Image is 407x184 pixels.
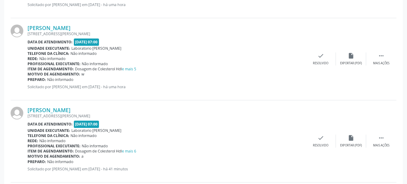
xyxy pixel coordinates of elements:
b: Preparo: [28,159,46,164]
span: Não informado [71,51,97,56]
b: Preparo: [28,77,46,82]
a: e mais 5 [122,66,136,72]
span: Dosagem de Colesterol Hdl [75,149,136,154]
b: Telefone da clínica: [28,133,69,138]
i:  [378,135,385,141]
b: Profissional executante: [28,143,80,149]
div: Exportar (PDF) [340,143,362,148]
span: [DATE] 07:00 [74,38,99,45]
div: Resolvido [313,61,328,65]
span: Dosagem de Colesterol Hdl [75,66,136,72]
p: Solicitado por [PERSON_NAME] em [DATE] - há uma hora [28,2,306,7]
b: Item de agendamento: [28,149,74,154]
img: img [11,107,23,119]
span: Não informado [39,56,65,61]
b: Data de atendimento: [28,122,73,127]
b: Unidade executante: [28,128,70,133]
i: insert_drive_file [348,52,354,59]
div: Mais ações [373,143,389,148]
div: [STREET_ADDRESS][PERSON_NAME] [28,113,306,119]
div: Exportar (PDF) [340,61,362,65]
div: [STREET_ADDRESS][PERSON_NAME] [28,31,306,36]
b: Rede: [28,138,38,143]
b: Telefone da clínica: [28,51,69,56]
a: [PERSON_NAME] [28,25,71,31]
p: Solicitado por [PERSON_NAME] em [DATE] - há 41 minutos [28,166,306,172]
b: Rede: [28,56,38,61]
span: Não informado [82,143,108,149]
span: a [81,154,84,159]
i: insert_drive_file [348,135,354,141]
span: Não informado [47,77,73,82]
div: Resolvido [313,143,328,148]
span: Não informado [82,61,108,66]
span: Não informado [71,133,97,138]
b: Motivo de agendamento: [28,72,80,77]
i: check [317,135,324,141]
a: e mais 6 [122,149,136,154]
p: Solicitado por [PERSON_NAME] em [DATE] - há uma hora [28,84,306,89]
b: Profissional executante: [28,61,80,66]
b: Unidade executante: [28,46,70,51]
span: Laboratorio [PERSON_NAME] [71,46,121,51]
img: img [11,25,23,37]
b: Item de agendamento: [28,66,74,72]
b: Data de atendimento: [28,39,73,45]
a: [PERSON_NAME] [28,107,71,113]
span: [DATE] 07:00 [74,121,99,128]
i:  [378,52,385,59]
i: check [317,52,324,59]
span: Laboratorio [PERSON_NAME] [71,128,121,133]
div: Mais ações [373,61,389,65]
span: Não informado [47,159,73,164]
span: w [81,72,84,77]
span: Não informado [39,138,65,143]
b: Motivo de agendamento: [28,154,80,159]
